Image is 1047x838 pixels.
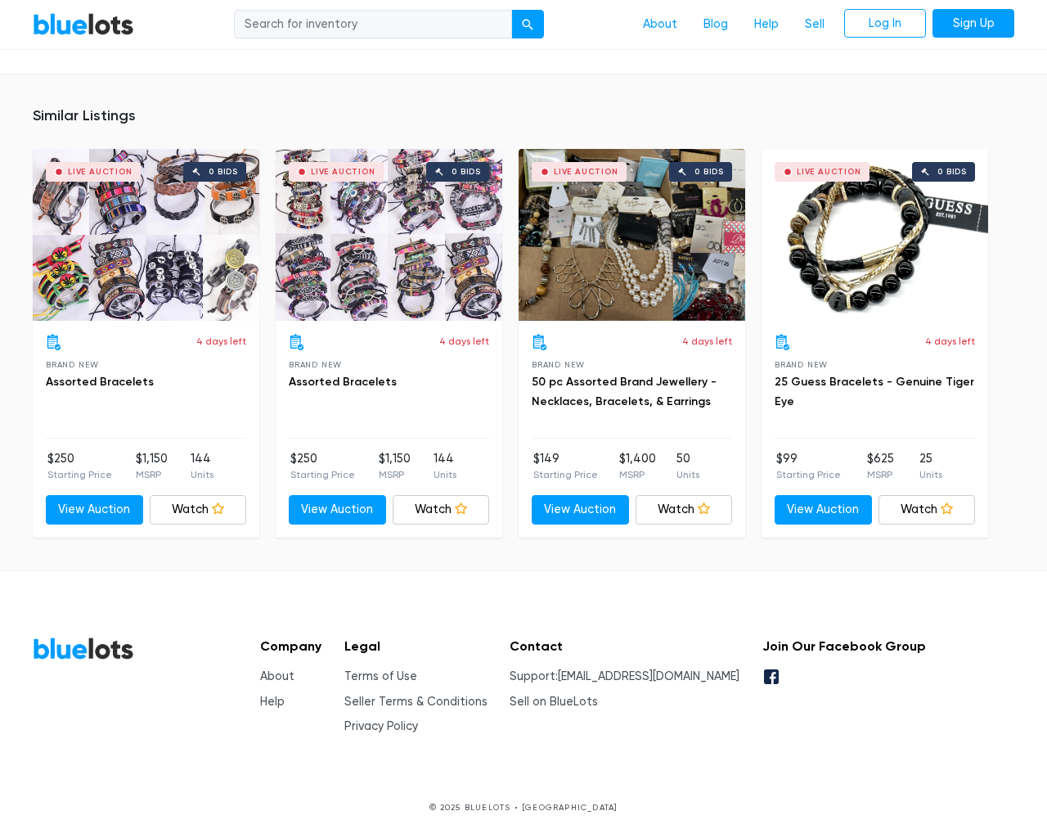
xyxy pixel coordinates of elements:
[533,450,598,483] li: $149
[46,375,154,389] a: Assorted Bracelets
[867,450,894,483] li: $625
[558,669,739,683] a: [EMAIL_ADDRESS][DOMAIN_NAME]
[676,450,699,483] li: 50
[619,450,656,483] li: $1,400
[452,168,481,176] div: 0 bids
[775,495,872,525] a: View Auction
[932,9,1014,38] a: Sign Up
[925,334,975,349] p: 4 days left
[510,695,598,709] a: Sell on BlueLots
[33,149,259,321] a: Live Auction 0 bids
[554,168,618,176] div: Live Auction
[33,637,134,660] a: BlueLots
[379,467,411,482] p: MSRP
[937,168,967,176] div: 0 bids
[619,467,656,482] p: MSRP
[510,638,739,654] h5: Contact
[47,467,112,482] p: Starting Price
[676,467,699,482] p: Units
[379,450,411,483] li: $1,150
[344,719,418,733] a: Privacy Policy
[344,638,488,654] h5: Legal
[775,360,828,369] span: Brand New
[439,334,489,349] p: 4 days left
[532,360,585,369] span: Brand New
[867,467,894,482] p: MSRP
[260,695,285,709] a: Help
[636,495,733,525] a: Watch
[533,467,598,482] p: Starting Price
[46,495,143,525] a: View Auction
[47,450,112,483] li: $250
[762,638,926,654] h5: Join Our Facebook Group
[289,375,397,389] a: Assorted Bracelets
[434,450,456,483] li: 144
[289,360,342,369] span: Brand New
[260,669,294,683] a: About
[344,695,488,709] a: Seller Terms & Conditions
[311,168,375,176] div: Live Auction
[434,467,456,482] p: Units
[776,450,841,483] li: $99
[260,638,321,654] h5: Company
[682,334,732,349] p: 4 days left
[46,360,99,369] span: Brand New
[741,9,792,40] a: Help
[136,450,168,483] li: $1,150
[919,467,942,482] p: Units
[532,375,717,408] a: 50 pc Assorted Brand Jewellery - Necklaces, Bracelets, & Earrings
[150,495,247,525] a: Watch
[393,495,490,525] a: Watch
[290,467,355,482] p: Starting Price
[630,9,690,40] a: About
[290,450,355,483] li: $250
[762,149,988,321] a: Live Auction 0 bids
[234,10,512,39] input: Search for inventory
[519,149,745,321] a: Live Auction 0 bids
[690,9,741,40] a: Blog
[919,450,942,483] li: 25
[276,149,502,321] a: Live Auction 0 bids
[878,495,976,525] a: Watch
[68,168,133,176] div: Live Auction
[136,467,168,482] p: MSRP
[792,9,838,40] a: Sell
[775,375,974,408] a: 25 Guess Bracelets - Genuine Tiger Eye
[344,669,417,683] a: Terms of Use
[776,467,841,482] p: Starting Price
[694,168,724,176] div: 0 bids
[33,12,134,36] a: BlueLots
[289,495,386,525] a: View Auction
[844,9,926,38] a: Log In
[532,495,629,525] a: View Auction
[196,334,246,349] p: 4 days left
[209,168,238,176] div: 0 bids
[191,450,213,483] li: 144
[191,467,213,482] p: Units
[33,801,1014,813] p: © 2025 BLUELOTS • [GEOGRAPHIC_DATA]
[797,168,861,176] div: Live Auction
[510,668,739,686] li: Support:
[33,107,1014,125] h5: Similar Listings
